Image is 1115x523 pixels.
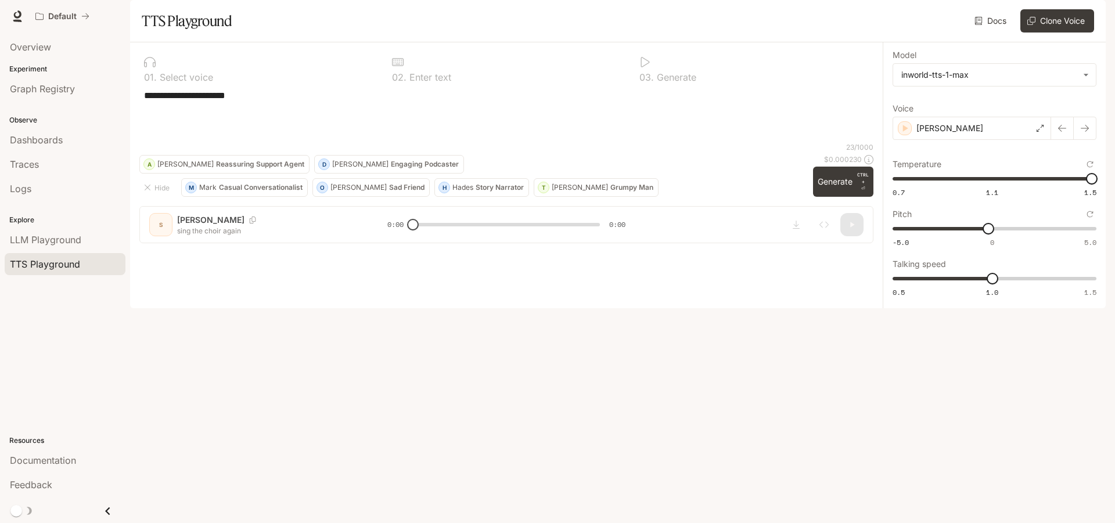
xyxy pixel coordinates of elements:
div: D [319,155,329,174]
p: Talking speed [893,260,946,268]
p: Generate [654,73,696,82]
div: T [538,178,549,197]
div: inworld-tts-1-max [893,64,1096,86]
p: CTRL + [857,171,869,185]
p: Engaging Podcaster [391,161,459,168]
div: O [317,178,328,197]
span: 0.5 [893,287,905,297]
span: 1.1 [986,187,998,197]
button: GenerateCTRL +⏎ [813,167,873,197]
p: Reassuring Support Agent [216,161,304,168]
span: 1.5 [1084,187,1096,197]
p: Hades [452,184,473,191]
button: Reset to default [1084,158,1096,171]
p: Select voice [157,73,213,82]
p: [PERSON_NAME] [552,184,608,191]
p: Grumpy Man [610,184,653,191]
p: Sad Friend [389,184,425,191]
p: Story Narrator [476,184,524,191]
p: Enter text [407,73,451,82]
div: inworld-tts-1-max [901,69,1077,81]
button: Reset to default [1084,208,1096,221]
a: Docs [972,9,1011,33]
button: O[PERSON_NAME]Sad Friend [312,178,430,197]
p: 23 / 1000 [846,142,873,152]
div: M [186,178,196,197]
p: 0 2 . [392,73,407,82]
div: H [439,178,449,197]
p: ⏎ [857,171,869,192]
span: -5.0 [893,237,909,247]
span: 0 [990,237,994,247]
p: Voice [893,104,913,113]
button: Hide [139,178,177,197]
button: HHadesStory Narrator [434,178,529,197]
button: T[PERSON_NAME]Grumpy Man [534,178,659,197]
p: Mark [199,184,217,191]
p: Model [893,51,916,59]
button: MMarkCasual Conversationalist [181,178,308,197]
p: [PERSON_NAME] [332,161,389,168]
div: A [144,155,154,174]
p: [PERSON_NAME] [916,122,983,134]
span: 1.0 [986,287,998,297]
button: D[PERSON_NAME]Engaging Podcaster [314,155,464,174]
span: 1.5 [1084,287,1096,297]
p: [PERSON_NAME] [330,184,387,191]
p: [PERSON_NAME] [157,161,214,168]
button: All workspaces [30,5,95,28]
p: Casual Conversationalist [219,184,303,191]
span: 5.0 [1084,237,1096,247]
span: 0.7 [893,187,905,197]
button: A[PERSON_NAME]Reassuring Support Agent [139,155,310,174]
p: Pitch [893,210,912,218]
p: 0 1 . [144,73,157,82]
button: Clone Voice [1020,9,1094,33]
p: Temperature [893,160,941,168]
h1: TTS Playground [142,9,232,33]
p: Default [48,12,77,21]
p: 0 3 . [639,73,654,82]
